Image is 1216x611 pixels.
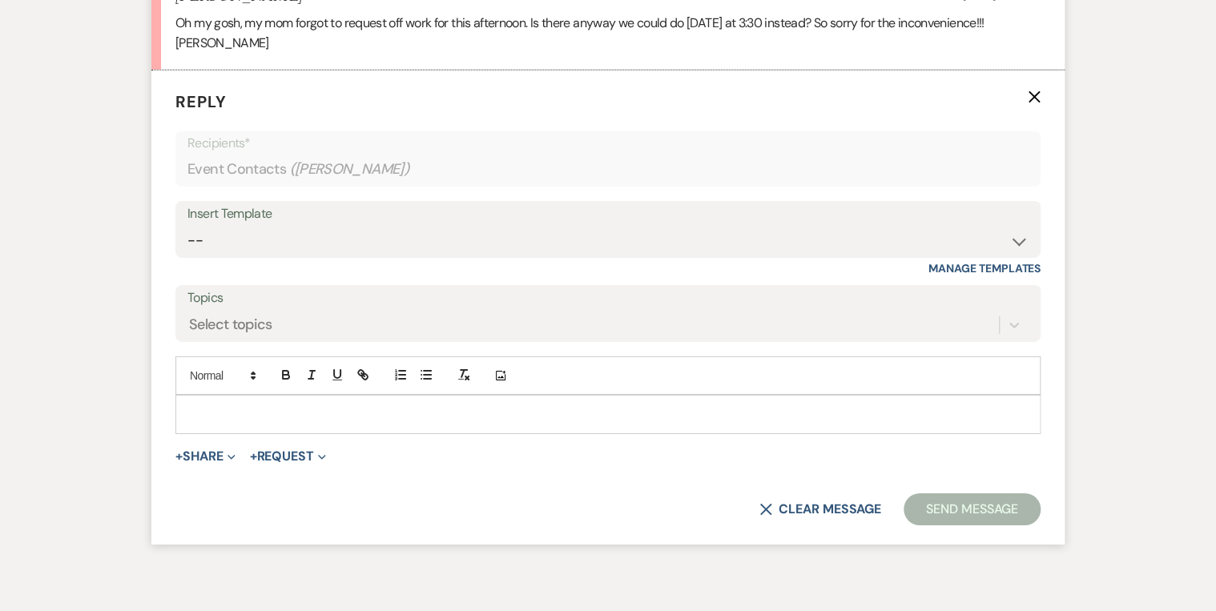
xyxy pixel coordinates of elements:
button: Clear message [759,503,881,516]
span: ( [PERSON_NAME] ) [289,159,409,180]
span: + [250,450,257,463]
a: Manage Templates [928,261,1041,275]
button: Share [175,450,236,463]
button: Request [250,450,326,463]
span: + [175,450,183,463]
button: Send Message [904,493,1041,525]
span: Reply [175,91,227,112]
label: Topics [187,287,1029,310]
p: [PERSON_NAME] [175,33,1041,54]
div: Select topics [189,315,272,336]
div: Event Contacts [187,154,1029,185]
p: Recipients* [187,133,1029,154]
div: Insert Template [187,203,1029,226]
p: Oh my gosh, my mom forgot to request off work for this afternoon. Is there anyway we could do [DA... [175,13,1041,34]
